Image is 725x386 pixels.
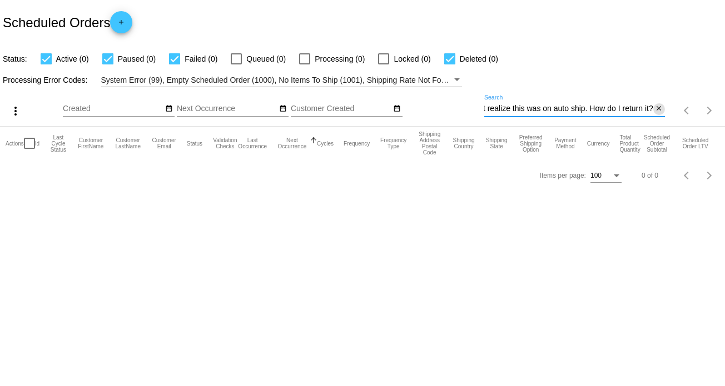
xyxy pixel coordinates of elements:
[540,172,586,179] div: Items per page:
[63,104,163,113] input: Created
[3,76,88,84] span: Processing Error Codes:
[101,73,463,87] mat-select: Filter by Processing Error Codes
[3,11,132,33] h2: Scheduled Orders
[279,104,287,113] mat-icon: date_range
[315,52,365,66] span: Processing (0)
[6,127,24,160] mat-header-cell: Actions
[56,52,89,66] span: Active (0)
[590,172,622,180] mat-select: Items per page:
[187,140,202,147] button: Change sorting for Status
[277,137,307,149] button: Change sorting for NextOccurrenceUtc
[619,127,642,160] mat-header-cell: Total Product Quantity
[118,52,156,66] span: Paused (0)
[177,104,277,113] input: Next Occurrence
[698,164,721,187] button: Next page
[681,137,709,149] button: Change sorting for LifetimeValue
[115,18,128,32] mat-icon: add
[676,99,698,122] button: Previous page
[185,52,217,66] span: Failed (0)
[344,140,370,147] button: Change sorting for Frequency
[452,137,475,149] button: Change sorting for ShippingCountry
[394,52,430,66] span: Locked (0)
[49,134,67,153] button: Change sorting for LastProcessingCycleId
[317,140,334,147] button: Change sorting for Cycles
[643,134,672,153] button: Change sorting for Subtotal
[653,103,665,115] button: Clear
[518,134,544,153] button: Change sorting for PreferredShippingOption
[460,52,498,66] span: Deleted (0)
[393,104,401,113] mat-icon: date_range
[3,54,27,63] span: Status:
[165,104,173,113] mat-icon: date_range
[485,137,508,149] button: Change sorting for ShippingState
[590,172,602,179] span: 100
[417,131,442,156] button: Change sorting for ShippingPostcode
[554,137,577,149] button: Change sorting for PaymentMethod.Type
[115,137,142,149] button: Change sorting for CustomerLastName
[587,140,610,147] button: Change sorting for CurrencyIso
[380,137,407,149] button: Change sorting for FrequencyType
[152,137,177,149] button: Change sorting for CustomerEmail
[9,104,22,118] mat-icon: more_vert
[291,104,391,113] input: Customer Created
[698,99,721,122] button: Next page
[642,172,658,179] div: 0 of 0
[77,137,105,149] button: Change sorting for CustomerFirstName
[238,137,267,149] button: Change sorting for LastOccurrenceUtc
[655,104,663,113] mat-icon: close
[35,140,39,147] button: Change sorting for Id
[484,104,653,113] input: Search
[246,52,286,66] span: Queued (0)
[676,164,698,187] button: Previous page
[212,127,238,160] mat-header-cell: Validation Checks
